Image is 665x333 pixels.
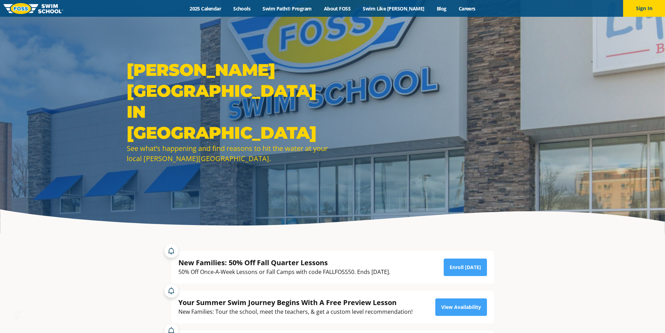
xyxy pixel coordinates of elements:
h1: [PERSON_NAME][GEOGRAPHIC_DATA] in [GEOGRAPHIC_DATA] [127,59,329,143]
div: 50% Off Once-A-Week Lessons or Fall Camps with code FALLFOSS50. Ends [DATE]. [178,267,390,277]
a: Enroll [DATE] [444,259,487,276]
img: FOSS Swim School Logo [3,3,63,14]
a: View Availability [435,298,487,316]
a: Careers [452,5,481,12]
div: New Families: Tour the school, meet the teachers, & get a custom level recommendation! [178,307,413,317]
a: Blog [430,5,452,12]
a: Schools [227,5,257,12]
div: Your Summer Swim Journey Begins With A Free Preview Lesson [178,298,413,307]
a: Swim Path® Program [257,5,318,12]
div: See what’s happening and find reasons to hit the water at your local [PERSON_NAME][GEOGRAPHIC_DATA]. [127,143,329,164]
a: About FOSS [318,5,357,12]
a: Swim Like [PERSON_NAME] [357,5,431,12]
div: New Families: 50% Off Fall Quarter Lessons [178,258,390,267]
div: TOP [14,310,22,321]
a: 2025 Calendar [184,5,227,12]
